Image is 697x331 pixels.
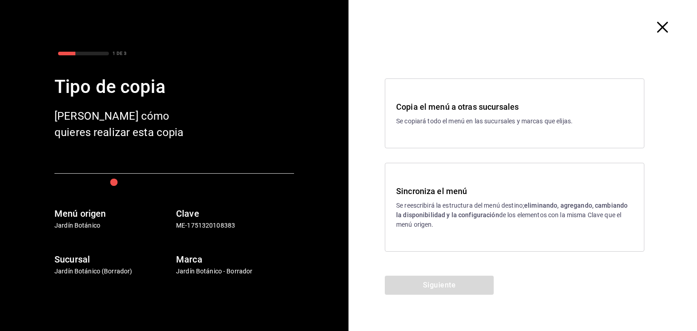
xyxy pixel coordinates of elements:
h6: Marca [176,252,294,267]
p: Se copiará todo el menú en las sucursales y marcas que elijas. [396,117,633,126]
div: 1 DE 3 [113,50,127,57]
p: Jardín Botánico (Borrador) [54,267,172,276]
p: Jardín Botánico [54,221,172,230]
p: ME-1751320108383 [176,221,294,230]
div: [PERSON_NAME] cómo quieres realizar esta copia [54,108,200,141]
h6: Clave [176,206,294,221]
h6: Sucursal [54,252,172,267]
p: Jardín Botánico - Borrador [176,267,294,276]
h6: Menú origen [54,206,172,221]
h3: Sincroniza el menú [396,185,633,197]
div: Tipo de copia [54,73,294,101]
h3: Copia el menú a otras sucursales [396,101,633,113]
p: Se reescribirá la estructura del menú destino; de los elementos con la misma Clave que el menú or... [396,201,633,229]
